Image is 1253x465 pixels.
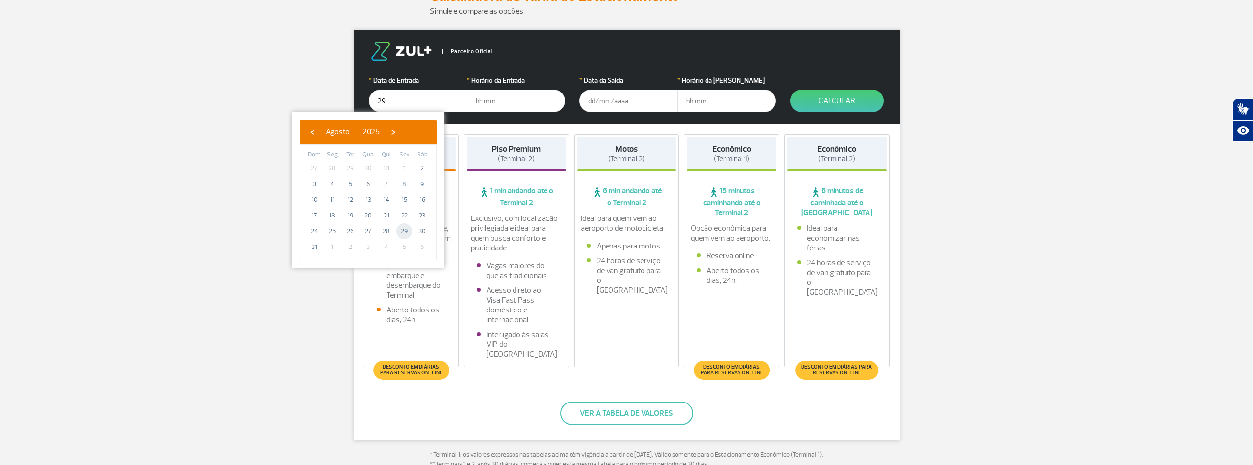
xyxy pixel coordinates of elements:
span: 27 [306,160,322,176]
span: 16 [415,192,430,208]
span: 21 [379,208,394,223]
span: 29 [342,160,358,176]
span: 19 [342,208,358,223]
span: 3 [306,176,322,192]
strong: Motos [615,144,638,154]
li: 24 horas de serviço de van gratuito para o [GEOGRAPHIC_DATA] [587,256,667,295]
span: 27 [360,223,376,239]
input: hh:mm [467,90,565,112]
span: 6 min andando até o Terminal 2 [577,186,676,208]
li: Aberto todos os dias, 24h. [697,266,767,285]
button: Abrir tradutor de língua de sinais. [1232,98,1253,120]
button: Abrir recursos assistivos. [1232,120,1253,142]
span: 31 [306,239,322,255]
img: logo-zul.png [369,42,434,61]
th: weekday [305,150,323,160]
span: 11 [324,192,340,208]
li: 24 horas de serviço de van gratuito para o [GEOGRAPHIC_DATA] [797,258,877,297]
span: 30 [415,223,430,239]
li: Interligado às salas VIP do [GEOGRAPHIC_DATA]. [477,330,556,359]
li: Aberto todos os dias, 24h [377,305,447,325]
span: 10 [306,192,322,208]
span: 1 min andando até o Terminal 2 [467,186,566,208]
span: 8 [396,176,412,192]
li: Fácil acesso aos pontos de embarque e desembarque do Terminal [377,251,447,300]
span: 26 [342,223,358,239]
span: 12 [342,192,358,208]
span: Desconto em diárias para reservas on-line [699,364,764,376]
span: 20 [360,208,376,223]
span: 2 [415,160,430,176]
th: weekday [377,150,395,160]
span: 2 [342,239,358,255]
label: Horário da [PERSON_NAME] [677,75,776,86]
span: 15 minutos caminhando até o Terminal 2 [687,186,776,217]
span: (Terminal 2) [498,155,535,164]
span: 7 [379,176,394,192]
label: Data de Entrada [369,75,467,86]
li: Acesso direto ao Visa Fast Pass doméstico e internacional. [477,285,556,325]
span: 6 [415,239,430,255]
span: 28 [379,223,394,239]
button: Agosto [320,124,356,139]
span: 3 [360,239,376,255]
strong: Econômico [817,144,856,154]
span: 5 [342,176,358,192]
span: 24 [306,223,322,239]
span: 4 [379,239,394,255]
li: Apenas para motos. [587,241,667,251]
input: hh:mm [677,90,776,112]
span: 1 [396,160,412,176]
span: 9 [415,176,430,192]
span: 31 [379,160,394,176]
bs-datepicker-container: calendar [292,112,444,268]
span: 5 [396,239,412,255]
span: (Terminal 2) [818,155,855,164]
button: ‹ [305,124,320,139]
span: Parceiro Oficial [442,49,493,54]
p: Simule e compare as opções. [430,5,824,17]
span: 17 [306,208,322,223]
strong: Econômico [712,144,751,154]
span: 15 [396,192,412,208]
span: 23 [415,208,430,223]
label: Data da Saída [579,75,678,86]
span: 25 [324,223,340,239]
span: 18 [324,208,340,223]
span: 30 [360,160,376,176]
span: 1 [324,239,340,255]
th: weekday [359,150,378,160]
span: 14 [379,192,394,208]
button: Ver a tabela de valores [560,402,693,425]
span: 29 [396,223,412,239]
span: 6 [360,176,376,192]
span: 2025 [362,127,380,137]
p: Opção econômica para quem vem ao aeroporto. [691,223,772,243]
input: dd/mm/aaaa [579,90,678,112]
div: Plugin de acessibilidade da Hand Talk. [1232,98,1253,142]
span: 4 [324,176,340,192]
button: 2025 [356,124,386,139]
li: Reserva online [697,251,767,261]
th: weekday [323,150,342,160]
button: Calcular [790,90,884,112]
span: 6 minutos de caminhada até o [GEOGRAPHIC_DATA] [787,186,887,217]
strong: Piso Premium [492,144,541,154]
th: weekday [413,150,431,160]
span: 13 [360,192,376,208]
th: weekday [395,150,414,160]
p: Ideal para quem vem ao aeroporto de motocicleta. [581,214,673,233]
span: 22 [396,208,412,223]
button: › [386,124,401,139]
span: (Terminal 2) [608,155,645,164]
th: weekday [341,150,359,160]
span: 28 [324,160,340,176]
span: Agosto [326,127,350,137]
li: Ideal para economizar nas férias [797,223,877,253]
span: Desconto em diárias para reservas on-line [379,364,444,376]
span: (Terminal 1) [714,155,749,164]
input: dd/mm/aaaa [369,90,467,112]
li: Vagas maiores do que as tradicionais. [477,261,556,280]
